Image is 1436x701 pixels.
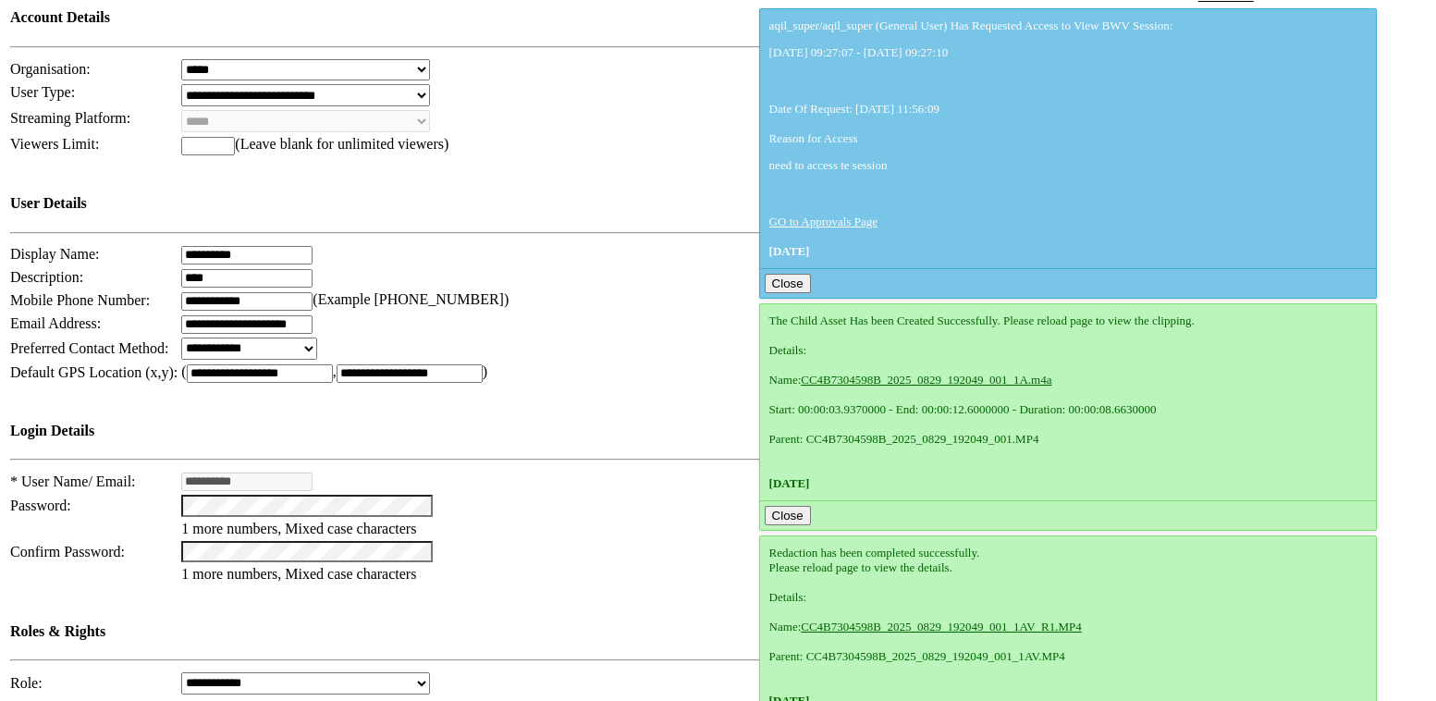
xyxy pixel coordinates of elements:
span: Preferred Contact Method: [10,340,169,356]
p: need to access te session [769,158,1368,173]
a: CC4B7304598B_2025_0829_192049_001_1A.m4a [801,373,1051,387]
span: Viewers Limit: [10,136,99,152]
span: Display Name: [10,246,99,262]
a: CC4B7304598B_2025_0829_192049_001_1AV_R1.MP4 [801,620,1082,633]
span: [DATE] [769,476,810,490]
span: 1 more numbers, Mixed case characters [181,521,416,536]
h4: User Details [10,195,993,212]
td: Role: [9,671,178,695]
span: 1 more numbers, Mixed case characters [181,566,416,582]
div: aqil_super/aqil_super (General User) Has Requested Access to View BWV Session: Date Of Request: [... [769,18,1368,259]
span: (Leave blank for unlimited viewers) [235,136,448,152]
a: GO to Approvals Page [769,215,878,228]
span: User Type: [10,84,75,100]
td: ( , ) [180,363,994,384]
span: Default GPS Location (x,y): [10,364,178,380]
h4: Login Details [10,423,993,439]
div: The Child Asset Has been Created Successfully. Please reload page to view the clipping. Details: ... [769,314,1368,491]
span: Organisation: [10,61,91,77]
button: Close [765,274,811,293]
span: Description: [10,269,83,285]
span: Email Address: [10,315,101,331]
span: (Example [PHONE_NUMBER]) [313,291,509,307]
button: Close [765,506,811,525]
span: * User Name/ Email: [10,473,136,489]
span: Confirm Password: [10,544,125,560]
span: Mobile Phone Number: [10,292,150,308]
h4: Roles & Rights [10,623,993,640]
h4: Account Details [10,9,993,26]
span: [DATE] [769,244,810,258]
span: Password: [10,498,71,513]
span: Streaming Platform: [10,110,130,126]
p: [DATE] 09:27:07 - [DATE] 09:27:10 [769,45,1368,60]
